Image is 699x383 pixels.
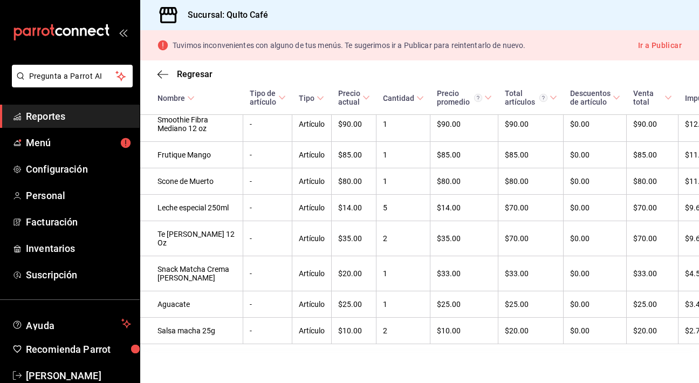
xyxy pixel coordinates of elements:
[292,142,332,168] td: Artículo
[292,256,332,291] td: Artículo
[140,318,243,344] td: Salsa macha 25g
[498,221,564,256] td: $70.00
[250,89,286,106] span: Tipo de artículo
[570,89,611,106] div: Descuentos de artículo
[376,291,430,318] td: 1
[157,94,195,102] span: Nombre
[564,256,627,291] td: $0.00
[430,168,498,195] td: $80.00
[29,71,116,82] span: Pregunta a Parrot AI
[26,241,131,256] span: Inventarios
[383,94,424,102] span: Cantidad
[243,142,292,168] td: -
[430,256,498,291] td: $33.00
[498,168,564,195] td: $80.00
[8,78,133,90] a: Pregunta a Parrot AI
[570,89,620,106] span: Descuentos de artículo
[179,9,269,22] h3: Sucursal: Qulto Café
[474,94,482,102] svg: Precio promedio = Total artículos / cantidad
[627,168,679,195] td: $80.00
[250,89,276,106] div: Tipo de artículo
[498,107,564,142] td: $90.00
[157,94,185,102] div: Nombre
[564,291,627,318] td: $0.00
[376,256,430,291] td: 1
[140,291,243,318] td: Aguacate
[140,107,243,142] td: Smoothie Fibra Mediano 12 oz
[243,221,292,256] td: -
[140,221,243,256] td: Te [PERSON_NAME] 12 Oz
[12,65,133,87] button: Pregunta a Parrot AI
[430,195,498,221] td: $14.00
[430,291,498,318] td: $25.00
[332,195,376,221] td: $14.00
[177,69,213,79] span: Regresar
[430,142,498,168] td: $85.00
[299,94,314,102] div: Tipo
[437,89,482,106] div: Precio promedio
[564,221,627,256] td: $0.00
[332,168,376,195] td: $80.00
[243,318,292,344] td: -
[539,94,547,102] svg: El total artículos considera cambios de precios en los artículos así como costos adicionales por ...
[498,256,564,291] td: $33.00
[26,162,131,176] span: Configuración
[627,318,679,344] td: $20.00
[243,195,292,221] td: -
[638,39,682,52] button: Ir a Publicar
[627,142,679,168] td: $85.00
[376,221,430,256] td: 2
[26,215,131,229] span: Facturación
[376,107,430,142] td: 1
[437,89,492,106] span: Precio promedio
[505,89,557,106] span: Total artículos
[243,168,292,195] td: -
[140,195,243,221] td: Leche especial 250ml
[243,107,292,142] td: -
[243,291,292,318] td: -
[627,256,679,291] td: $33.00
[243,256,292,291] td: -
[564,107,627,142] td: $0.00
[430,221,498,256] td: $35.00
[383,94,414,102] div: Cantidad
[332,107,376,142] td: $90.00
[140,142,243,168] td: Frutique Mango
[292,195,332,221] td: Artículo
[332,291,376,318] td: $25.00
[292,168,332,195] td: Artículo
[376,195,430,221] td: 5
[119,28,127,37] button: open_drawer_menu
[430,318,498,344] td: $10.00
[627,107,679,142] td: $90.00
[26,268,131,282] span: Suscripción
[140,256,243,291] td: Snack Matcha Crema [PERSON_NAME]
[627,291,679,318] td: $25.00
[564,195,627,221] td: $0.00
[633,89,662,106] div: Venta total
[332,256,376,291] td: $20.00
[498,195,564,221] td: $70.00
[26,317,117,330] span: Ayuda
[627,221,679,256] td: $70.00
[498,142,564,168] td: $85.00
[26,342,131,357] span: Recomienda Parrot
[376,318,430,344] td: 2
[173,42,525,49] p: Tuvimos inconvenientes con alguno de tus menús. Te sugerimos ir a Publicar para reintentarlo de n...
[498,291,564,318] td: $25.00
[140,168,243,195] td: Scone de Muerto
[299,94,324,102] span: Tipo
[564,168,627,195] td: $0.00
[292,291,332,318] td: Artículo
[26,135,131,150] span: Menú
[26,109,131,124] span: Reportes
[157,69,213,79] button: Regresar
[332,221,376,256] td: $35.00
[338,89,370,106] span: Precio actual
[332,142,376,168] td: $85.00
[505,89,547,106] div: Total artículos
[26,368,131,383] span: [PERSON_NAME]
[332,318,376,344] td: $10.00
[498,318,564,344] td: $20.00
[338,89,360,106] div: Precio actual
